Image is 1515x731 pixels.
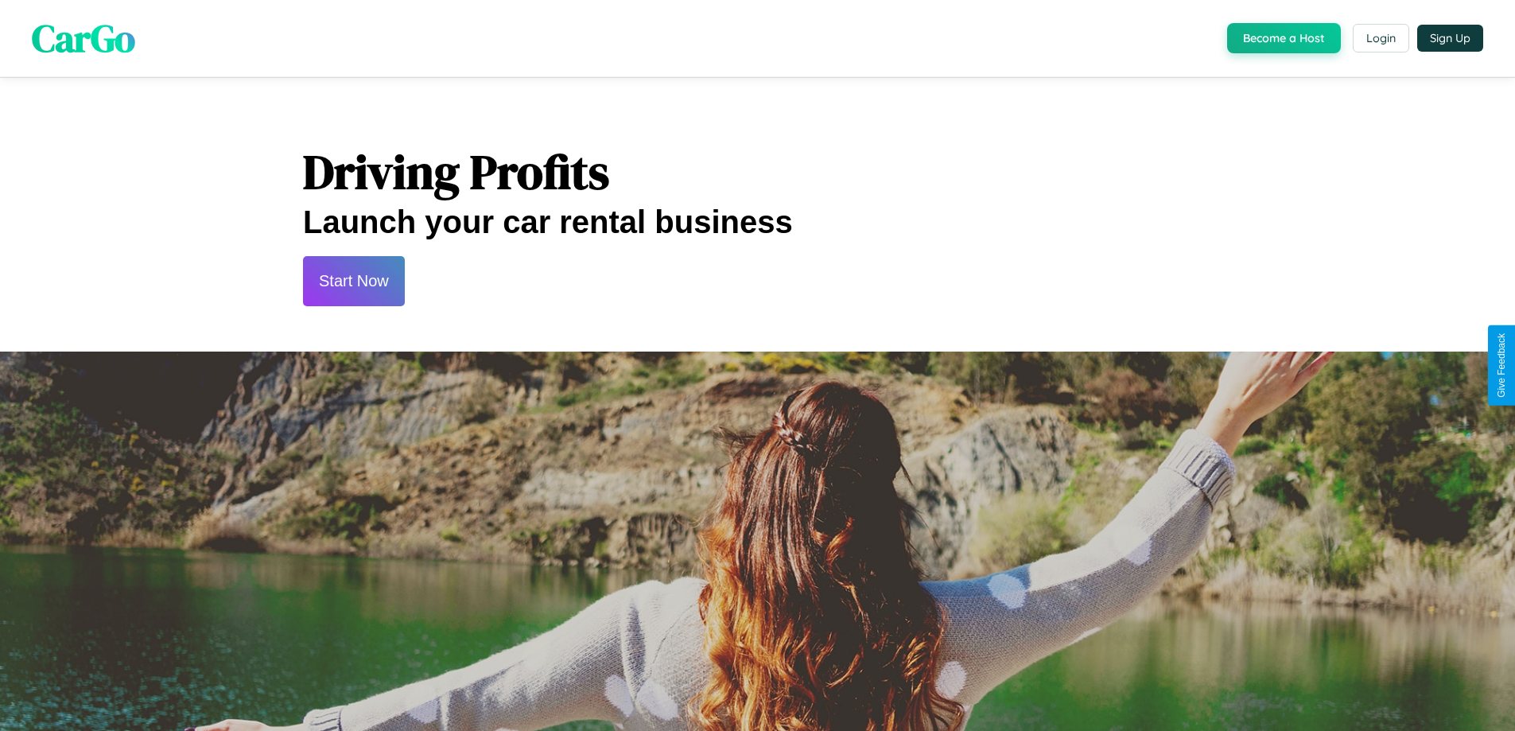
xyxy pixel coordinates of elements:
h2: Launch your car rental business [303,204,1212,240]
button: Sign Up [1417,25,1483,52]
h1: Driving Profits [303,139,1212,204]
button: Login [1353,24,1409,52]
button: Start Now [303,256,405,306]
span: CarGo [32,12,135,64]
button: Become a Host [1227,23,1341,53]
div: Give Feedback [1496,333,1507,398]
